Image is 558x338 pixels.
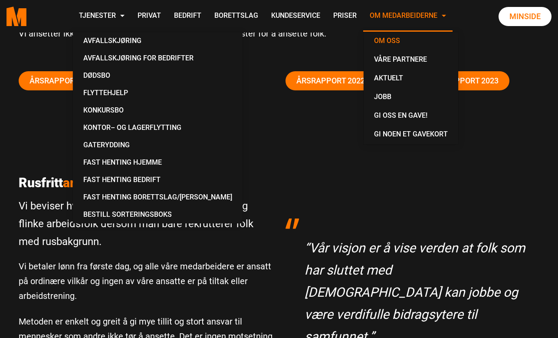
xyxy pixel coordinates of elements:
a: Våre partnere [367,51,455,70]
a: Konkursbo [76,102,239,119]
a: Jobb [367,88,455,107]
a: Avfallskjøring [76,32,239,50]
a: Fast Henting Hjemme [76,154,239,171]
a: Tjenester [72,1,131,32]
p: Vi betaler lønn fra første dag, og alle våre medarbeidere er ansatt på ordinære vilkår og ingen a... [19,259,272,303]
a: Kontor– og lagerflytting [76,119,239,136]
a: Kundeservice [265,1,327,32]
a: Borettslag [208,1,265,32]
a: Årsrapport 2023 [419,71,509,90]
a: Fast Henting Borettslag/[PERSON_NAME] [76,189,239,206]
a: Om oss [367,32,455,51]
a: Privat [131,1,167,32]
a: Gi oss en gave! [367,107,455,126]
a: Aktuelt [367,70,455,88]
a: Dødsbo [76,67,239,84]
a: Bestill Sorteringsboks [76,206,239,223]
a: Minside [499,7,551,26]
a: Årsrapport 2022 [286,71,376,90]
a: Flyttehjelp [76,84,239,102]
a: Gi noen et gavekort [367,126,455,144]
a: Om Medarbeiderne [363,1,453,32]
p: Vi ansetter ikke folk for å levere tjenester. Vi leverer tjenester for å ansette folk. [19,26,539,41]
a: Priser [327,1,363,32]
p: Vi beviser hver eneste dag at man kan få lojale og flinke arbeidsfolk dersom man bare rekrutterer... [19,197,272,250]
a: Gaterydding [76,136,239,154]
a: Årsrapport 2020 [19,71,109,90]
span: arbeid [63,175,100,190]
p: Rusfritt [19,175,272,191]
a: Avfallskjøring for Bedrifter [76,50,239,67]
a: Fast Henting Bedrift [76,171,239,189]
a: Bedrift [167,1,208,32]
